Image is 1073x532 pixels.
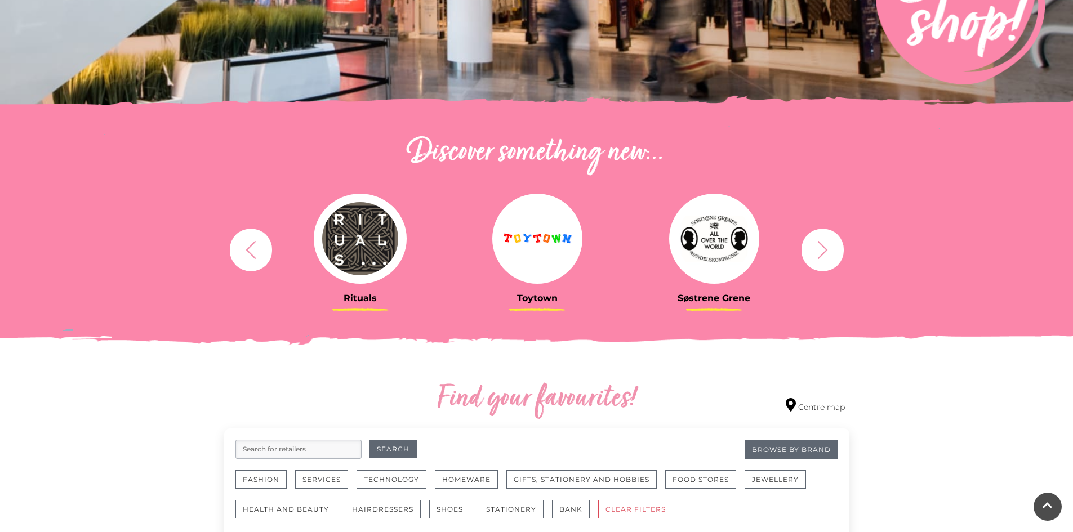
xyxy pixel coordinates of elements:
[479,500,544,518] button: Stationery
[345,500,421,518] button: Hairdressers
[435,470,506,500] a: Homeware
[745,440,838,459] a: Browse By Brand
[235,470,287,489] button: Fashion
[598,500,673,518] button: CLEAR FILTERS
[235,500,336,518] button: Health and Beauty
[745,470,814,500] a: Jewellery
[224,135,849,171] h2: Discover something new...
[457,293,617,303] h3: Toytown
[665,470,745,500] a: Food Stores
[281,293,440,303] h3: Rituals
[634,293,794,303] h3: Søstrene Grene
[506,470,665,500] a: Gifts, Stationery and Hobbies
[665,470,736,489] button: Food Stores
[369,440,417,458] button: Search
[345,500,429,530] a: Hairdressers
[479,500,552,530] a: Stationery
[506,470,657,489] button: Gifts, Stationery and Hobbies
[357,470,435,500] a: Technology
[281,194,440,303] a: Rituals
[598,500,682,530] a: CLEAR FILTERS
[235,440,362,459] input: Search for retailers
[634,194,794,303] a: Søstrene Grene
[457,194,617,303] a: Toytown
[295,470,357,500] a: Services
[552,500,590,518] button: Bank
[429,500,479,530] a: Shoes
[429,500,470,518] button: Shoes
[786,398,845,413] a: Centre map
[552,500,598,530] a: Bank
[295,470,348,489] button: Services
[235,470,295,500] a: Fashion
[357,470,426,489] button: Technology
[235,500,345,530] a: Health and Beauty
[435,470,498,489] button: Homeware
[745,470,806,489] button: Jewellery
[331,381,742,417] h2: Find your favourites!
